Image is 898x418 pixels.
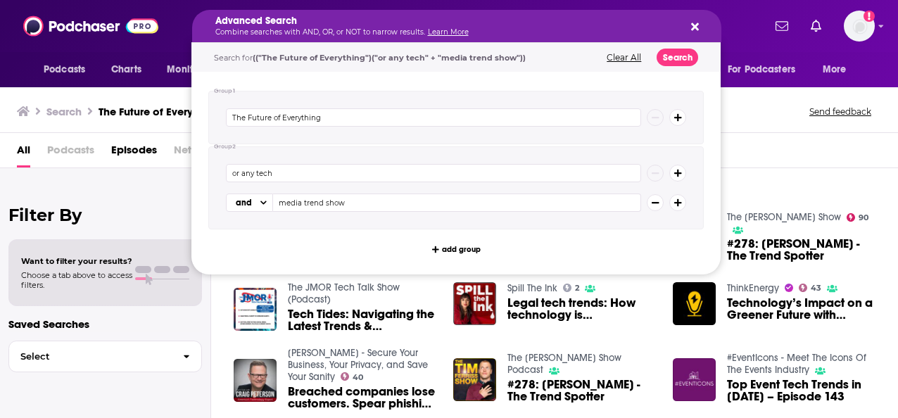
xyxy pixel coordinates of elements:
a: #278: Tim O'Reilly - The Trend Spotter [507,379,656,403]
a: 40 [341,372,364,381]
a: Learn More [428,27,469,37]
a: #EventIcons - Meet The Icons Of The Events Industry [727,352,866,376]
img: #278: Tim O'Reilly - The Trend Spotter [453,358,496,401]
button: Select [8,341,202,372]
button: open menu [719,56,816,83]
a: Charts [102,56,150,83]
span: Want to filter your results? [21,256,132,266]
h2: Filter By [8,205,202,225]
input: Add another keyword or phrase to include... [273,194,641,212]
button: add group [428,241,485,258]
span: Technology’s Impact on a Greener Future with [PERSON_NAME] [727,297,875,321]
span: 40 [353,374,363,381]
input: Type a keyword or phrase... [226,164,641,182]
a: Spill The Ink [507,282,557,294]
img: Legal tech trends: How technology is transforming the legal industry [453,282,496,325]
span: Search for [214,53,526,63]
a: Technology’s Impact on a Greener Future with Amber Mac [727,297,875,321]
span: add group [442,246,481,253]
a: Show notifications dropdown [770,14,794,38]
span: More [823,60,847,80]
button: Clear All [602,53,645,63]
span: and [236,198,252,207]
img: Tech Tides: Navigating the Latest Trends & Transformations (S4) S13 [234,288,277,331]
p: Combine searches with AND, OR, or NOT to narrow results. [215,29,676,36]
span: 2 [575,285,579,291]
a: Episodes [111,139,157,167]
h4: Group 2 [214,144,236,150]
button: Search [657,49,698,66]
img: User Profile [844,11,875,42]
span: #278: [PERSON_NAME] - The Trend Spotter [507,379,656,403]
a: Craig Peterson - Secure Your Business, Your Privacy, and Save Your Sanity [288,347,428,383]
a: The JMOR Tech Talk Show (Podcast) [288,281,400,305]
a: Top Event Tech Trends in 2019 – Episode 143 [727,379,875,403]
a: ThinkEnergy [727,282,779,294]
span: Top Event Tech Trends in [DATE] – Episode 143 [727,379,875,403]
button: open menu [34,56,103,83]
span: Select [9,352,172,361]
h3: Search [46,105,82,118]
button: Show profile menu [844,11,875,42]
span: 90 [859,215,868,221]
a: All [17,139,30,167]
div: Search podcasts, credits, & more... [205,10,735,42]
a: 2 [563,284,580,292]
button: open menu [157,56,235,83]
h4: Group 1 [214,88,236,94]
img: Breached companies lose customers. Spear phishing more dangerous than ever. Dark web pricing tren... [234,359,277,402]
img: Podchaser - Follow, Share and Rate Podcasts [23,13,158,39]
a: Breached companies lose customers. Spear phishing more dangerous than ever. Dark web pricing tren... [288,386,436,410]
button: Send feedback [805,106,875,118]
p: Saved Searches [8,317,202,331]
a: #278: Tim O'Reilly - The Trend Spotter [727,238,875,262]
span: #278: [PERSON_NAME] - The Trend Spotter [727,238,875,262]
span: (("The Future of Everything")("or any tech" + "media trend show")) [253,53,526,63]
span: 43 [811,285,821,291]
button: Choose View [226,194,273,212]
a: The Tim Ferriss Show Podcast [507,352,621,376]
span: Podcasts [47,139,94,167]
span: Charts [111,60,141,80]
span: For Podcasters [728,60,795,80]
input: Type a keyword or phrase... [226,108,641,127]
a: Tech Tides: Navigating the Latest Trends & Transformations (S4) S13 [288,308,436,332]
span: Choose a tab above to access filters. [21,270,132,290]
svg: Add a profile image [864,11,875,22]
button: open menu [813,56,864,83]
a: 43 [799,284,822,292]
span: Monitoring [167,60,217,80]
img: Top Event Tech Trends in 2019 – Episode 143 [673,358,716,401]
a: Legal tech trends: How technology is transforming the legal industry [507,297,656,321]
h5: Advanced Search [215,16,676,26]
a: 90 [847,213,869,222]
span: Networks [174,139,221,167]
h3: The Future of Everything (or any tech + media trend show) [99,105,392,118]
span: Podcasts [44,60,85,80]
a: The Tim Ferriss Show [727,211,841,223]
img: Technology’s Impact on a Greener Future with Amber Mac [673,282,716,325]
span: Logged in as amooers [844,11,875,42]
a: Show notifications dropdown [805,14,827,38]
